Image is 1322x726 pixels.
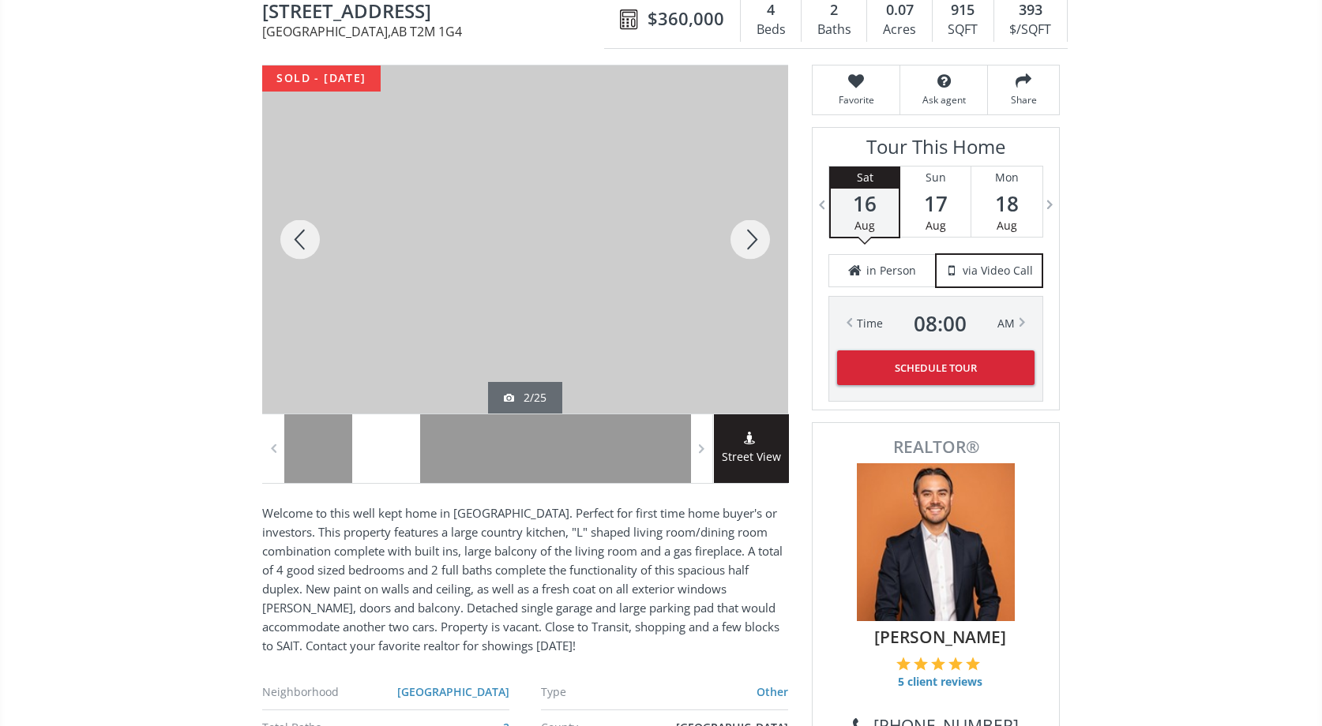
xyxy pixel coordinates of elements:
[262,65,381,92] div: sold - [DATE]
[1002,18,1059,42] div: $/SQFT
[900,193,971,215] span: 17
[714,448,789,466] span: Street View
[941,18,986,42] div: SQFT
[504,390,546,406] div: 2/25
[262,65,788,414] div: 1333 20 Avenue NW Calgary, AB T2M 1G4 - Photo 2 of 25
[971,193,1042,215] span: 18
[908,93,979,107] span: Ask agent
[996,93,1051,107] span: Share
[896,657,911,671] img: 1 of 5 stars
[866,263,916,279] span: in Person
[914,312,967,335] span: 08 : 00
[809,18,858,42] div: Baths
[757,684,788,699] a: Other
[931,657,945,671] img: 3 of 5 stars
[821,93,892,107] span: Favorite
[749,18,793,42] div: Beds
[963,263,1033,279] span: via Video Call
[997,218,1017,233] span: Aug
[262,25,612,38] span: [GEOGRAPHIC_DATA] , AB T2M 1G4
[830,439,1042,455] span: REALTOR®
[966,657,980,671] img: 5 of 5 stars
[837,350,1035,385] button: Schedule Tour
[541,687,672,698] div: Type
[838,625,1042,649] span: [PERSON_NAME]
[828,136,1043,166] h3: Tour This Home
[971,167,1042,189] div: Mon
[648,6,724,31] span: $360,000
[262,687,393,698] div: Neighborhood
[926,218,946,233] span: Aug
[854,218,875,233] span: Aug
[857,312,1015,335] div: Time AM
[262,503,788,655] p: Welcome to this well kept home in [GEOGRAPHIC_DATA]. Perfect for first time home buyer's or inves...
[857,463,1015,621] img: Photo of Graham Kennelly
[896,674,982,690] span: 5 client reviews
[900,167,971,189] div: Sun
[948,657,963,671] img: 4 of 5 stars
[397,684,509,699] a: [GEOGRAPHIC_DATA]
[262,1,612,25] span: 1333 20 Avenue NW
[831,167,899,189] div: Sat
[831,193,899,215] span: 16
[914,657,928,671] img: 2 of 5 stars
[875,18,923,42] div: Acres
